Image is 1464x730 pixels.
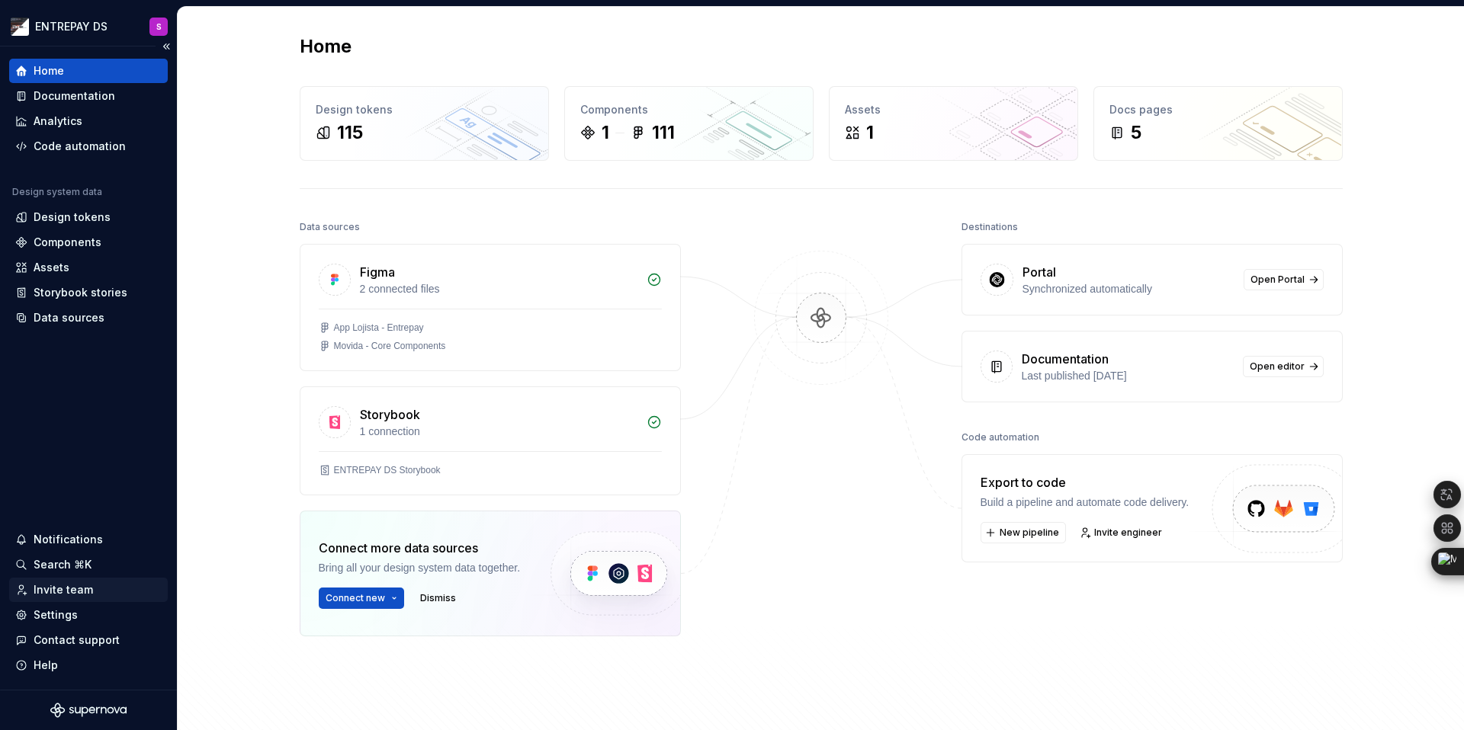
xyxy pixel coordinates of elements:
[337,120,363,145] div: 115
[34,139,126,154] div: Code automation
[9,84,168,108] a: Documentation
[34,260,69,275] div: Assets
[9,255,168,280] a: Assets
[34,63,64,78] div: Home
[34,532,103,547] div: Notifications
[34,235,101,250] div: Components
[300,34,352,59] h2: Home
[9,552,168,577] button: Search ⌘K
[34,114,82,129] div: Analytics
[1023,281,1234,296] div: Synchronized automatically
[11,18,29,36] img: bf57eda1-e70d-405f-8799-6995c3035d87.png
[156,36,177,57] button: Collapse sidebar
[326,592,385,604] span: Connect new
[9,134,168,158] a: Code automation
[1000,527,1059,539] span: New pipeline
[981,495,1189,510] div: Build a pipeline and automate code delivery.
[9,109,168,133] a: Analytics
[1075,522,1169,543] a: Invite engineer
[334,340,446,352] div: Movida - Core Components
[360,281,637,296] div: 2 connected files
[9,230,168,255] a: Components
[1022,350,1109,368] div: Documentation
[319,539,525,557] div: Connect more data sources
[34,557,91,572] div: Search ⌘K
[1023,263,1056,281] div: Portal
[9,578,168,602] a: Invite team
[334,322,424,334] div: App Lojista - Entrepay
[9,603,168,627] a: Settings
[413,588,463,609] button: Dismiss
[300,386,681,495] a: Storybook1 connectionENTREPAY DS Storybook
[1022,368,1234,383] div: Last published [DATE]
[360,405,420,424] div: Storybook
[1109,102,1327,117] div: Docs pages
[300,244,681,371] a: Figma2 connected filesApp Lojista - EntrepayMovida - Core Components
[34,310,104,325] div: Data sources
[9,306,168,330] a: Data sources
[1094,527,1162,539] span: Invite engineer
[564,86,814,161] a: Components1111
[602,120,609,145] div: 1
[334,464,441,476] div: ENTREPAY DS Storybook
[319,560,525,575] div: Bring all your design system data together.
[1250,360,1305,373] span: Open editor
[1243,356,1324,377] a: Open editor
[300,216,360,238] div: Data sources
[580,102,798,117] div: Components
[34,632,120,648] div: Contact support
[34,658,58,673] div: Help
[9,628,168,652] button: Contact support
[360,263,395,281] div: Figma
[319,588,404,609] button: Connect new
[360,424,637,439] div: 1 connection
[34,607,78,623] div: Settings
[652,120,675,145] div: 111
[962,427,1039,448] div: Code automation
[9,59,168,83] a: Home
[35,19,108,34] div: ENTREPAY DS
[981,522,1066,543] button: New pipeline
[12,186,102,198] div: Design system data
[845,102,1062,117] div: Assets
[420,592,456,604] span: Dismiss
[34,285,127,300] div: Storybook stories
[829,86,1078,161] a: Assets1
[156,21,162,33] div: S
[9,205,168,229] a: Design tokens
[34,88,115,104] div: Documentation
[981,473,1189,491] div: Export to code
[1093,86,1343,161] a: Docs pages5
[316,102,533,117] div: Design tokens
[9,527,168,552] button: Notifications
[9,280,168,305] a: Storybook stories
[866,120,874,145] div: 1
[9,653,168,677] button: Help
[962,216,1018,238] div: Destinations
[34,582,93,597] div: Invite team
[1131,120,1141,145] div: 5
[50,703,127,718] svg: Supernova Logo
[1244,269,1324,290] a: Open Portal
[34,210,111,225] div: Design tokens
[3,10,174,43] button: ENTREPAY DSS
[300,86,549,161] a: Design tokens115
[1250,274,1305,286] span: Open Portal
